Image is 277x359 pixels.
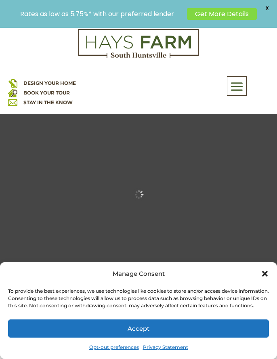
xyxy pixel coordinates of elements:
[78,52,199,60] a: hays farm homes huntsville development
[8,88,17,97] img: book your home tour
[8,319,269,338] button: Accept
[8,288,269,309] div: To provide the best experiences, we use technologies like cookies to store and/or access device i...
[89,342,139,353] a: Opt-out preferences
[8,78,17,88] img: design your home
[143,342,188,353] a: Privacy Statement
[113,268,165,279] div: Manage Consent
[187,8,257,20] a: Get More Details
[23,90,70,96] a: BOOK YOUR TOUR
[261,270,269,278] div: Close dialog
[20,10,183,18] p: Rates as low as 5.75%* with our preferred lender
[23,80,76,86] a: DESIGN YOUR HOME
[78,29,199,58] img: Logo
[23,99,73,105] a: STAY IN THE KNOW
[261,2,273,14] span: X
